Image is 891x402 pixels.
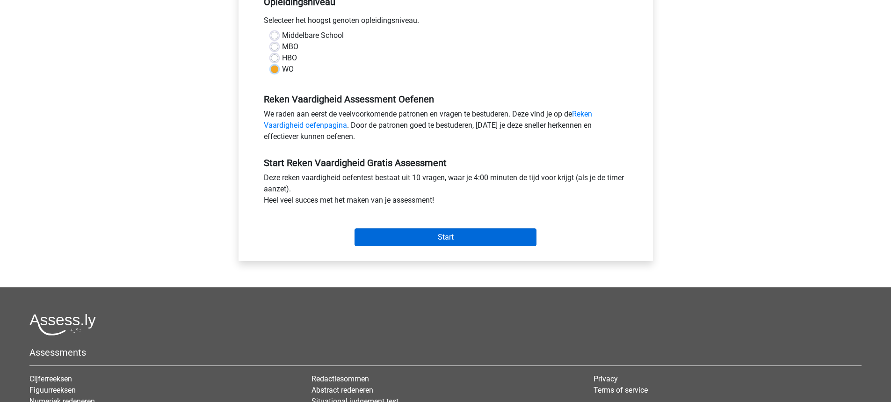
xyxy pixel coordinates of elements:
h5: Reken Vaardigheid Assessment Oefenen [264,94,628,105]
label: Middelbare School [282,30,344,41]
img: Assessly logo [29,314,96,336]
label: WO [282,64,294,75]
a: Terms of service [594,386,648,395]
div: Selecteer het hoogst genoten opleidingsniveau. [257,15,635,30]
a: Cijferreeksen [29,374,72,383]
h5: Assessments [29,347,862,358]
div: Deze reken vaardigheid oefentest bestaat uit 10 vragen, waar je 4:00 minuten de tijd voor krijgt ... [257,172,635,210]
label: HBO [282,52,297,64]
a: Redactiesommen [311,374,369,383]
input: Start [355,228,536,246]
a: Abstract redeneren [311,386,373,395]
a: Privacy [594,374,618,383]
h5: Start Reken Vaardigheid Gratis Assessment [264,157,628,168]
label: MBO [282,41,298,52]
div: We raden aan eerst de veelvoorkomende patronen en vragen te bestuderen. Deze vind je op de . Door... [257,109,635,146]
a: Figuurreeksen [29,386,76,395]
